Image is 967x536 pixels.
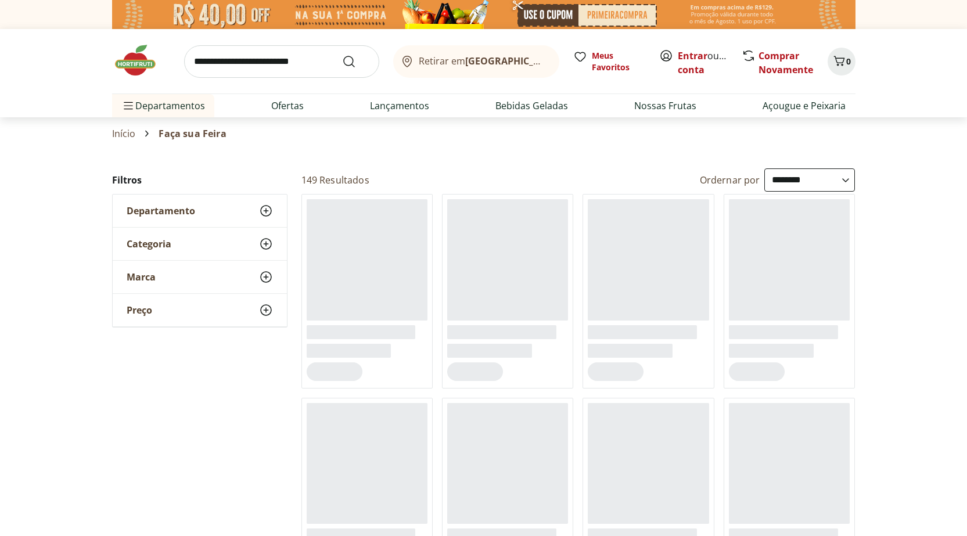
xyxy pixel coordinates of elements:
span: ou [678,49,729,77]
span: Preço [127,304,152,316]
span: Categoria [127,238,171,250]
a: Nossas Frutas [634,99,696,113]
button: Submit Search [342,55,370,69]
span: Faça sua Feira [159,128,226,139]
img: Hortifruti [112,43,170,78]
a: Comprar Novamente [758,49,813,76]
button: Retirar em[GEOGRAPHIC_DATA]/[GEOGRAPHIC_DATA] [393,45,559,78]
span: Meus Favoritos [592,50,645,73]
button: Carrinho [828,48,855,75]
button: Categoria [113,228,287,260]
button: Preço [113,294,287,326]
button: Menu [121,92,135,120]
b: [GEOGRAPHIC_DATA]/[GEOGRAPHIC_DATA] [465,55,661,67]
button: Marca [113,261,287,293]
button: Departamento [113,195,287,227]
a: Açougue e Peixaria [763,99,846,113]
a: Meus Favoritos [573,50,645,73]
a: Bebidas Geladas [495,99,568,113]
span: Retirar em [419,56,547,66]
a: Início [112,128,136,139]
a: Criar conta [678,49,742,76]
a: Entrar [678,49,707,62]
a: Ofertas [271,99,304,113]
span: 0 [846,56,851,67]
span: Marca [127,271,156,283]
h2: Filtros [112,168,287,192]
h2: 149 Resultados [301,174,369,186]
label: Ordernar por [700,174,760,186]
span: Departamentos [121,92,205,120]
input: search [184,45,379,78]
a: Lançamentos [370,99,429,113]
span: Departamento [127,205,195,217]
